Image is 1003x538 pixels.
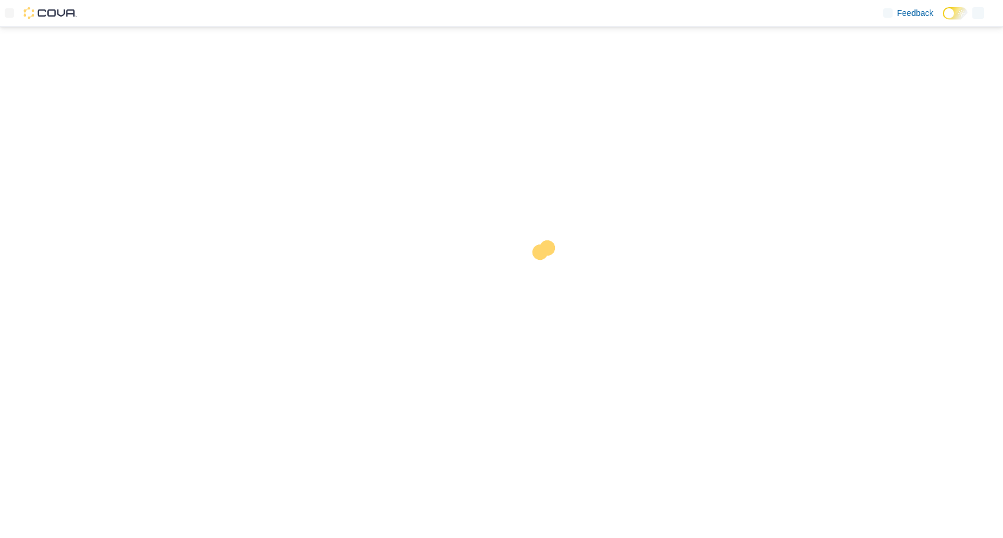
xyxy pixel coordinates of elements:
input: Dark Mode [943,7,968,19]
a: Feedback [878,1,938,25]
img: cova-loader [502,231,590,320]
img: Cova [24,7,77,19]
span: Feedback [897,7,933,19]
